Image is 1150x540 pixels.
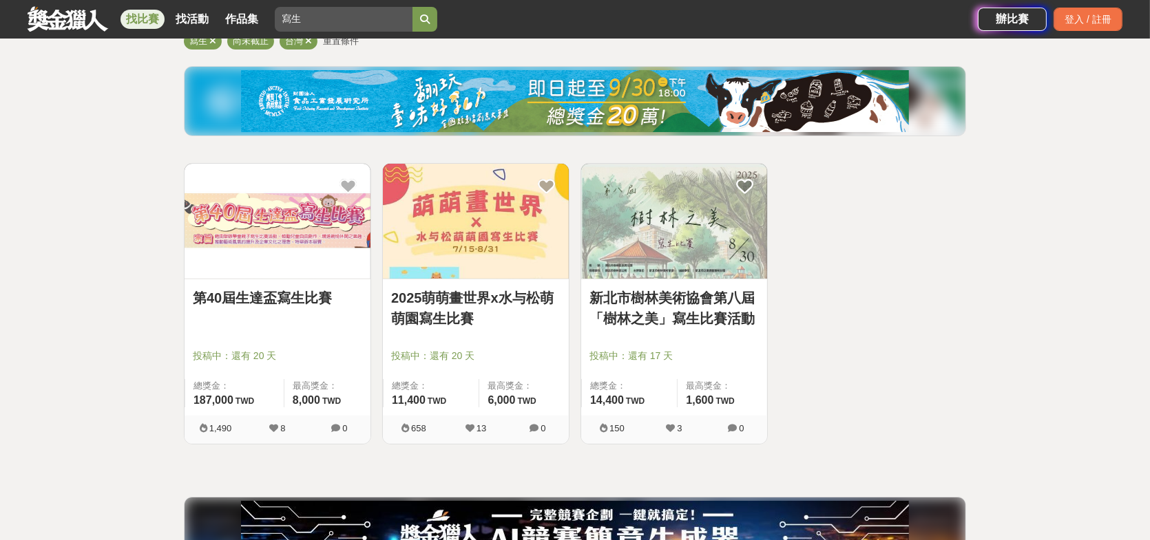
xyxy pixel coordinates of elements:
[477,423,486,433] span: 13
[609,423,625,433] span: 150
[488,394,515,406] span: 6,000
[189,36,207,46] span: 寫生
[739,423,744,433] span: 0
[978,8,1047,31] a: 辦比賽
[686,394,713,406] span: 1,600
[581,164,767,279] img: Cover Image
[626,396,645,406] span: TWD
[233,36,269,46] span: 尚未截止
[285,36,303,46] span: 台灣
[428,396,446,406] span: TWD
[220,10,264,29] a: 作品集
[716,396,735,406] span: TWD
[342,423,347,433] span: 0
[488,379,561,393] span: 最高獎金：
[391,349,561,363] span: 投稿中：還有 20 天
[322,396,341,406] span: TWD
[677,423,682,433] span: 3
[293,394,320,406] span: 8,000
[590,394,624,406] span: 14,400
[193,349,362,363] span: 投稿中：還有 20 天
[209,423,232,433] span: 1,490
[392,379,470,393] span: 總獎金：
[392,394,426,406] span: 11,400
[518,396,536,406] span: TWD
[590,379,669,393] span: 總獎金：
[194,379,275,393] span: 總獎金：
[194,394,233,406] span: 187,000
[185,164,370,279] img: Cover Image
[193,288,362,308] a: 第40屆生達盃寫生比賽
[541,423,545,433] span: 0
[1054,8,1122,31] div: 登入 / 註冊
[293,379,362,393] span: 最高獎金：
[391,288,561,329] a: 2025萌萌畫世界x水与松萌萌園寫生比賽
[589,349,759,363] span: 投稿中：還有 17 天
[275,7,412,32] input: 翻玩臺味好乳力 等你發揮創意！
[383,164,569,279] img: Cover Image
[241,70,909,132] img: bbde9c48-f993-4d71-8b4e-c9f335f69c12.jpg
[589,288,759,329] a: 新北市樹林美術協會第八屆「樹林之美」寫生比賽活動
[280,423,285,433] span: 8
[121,10,165,29] a: 找比賽
[411,423,426,433] span: 658
[236,396,254,406] span: TWD
[170,10,214,29] a: 找活動
[686,379,759,393] span: 最高獎金：
[323,36,359,46] span: 重置條件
